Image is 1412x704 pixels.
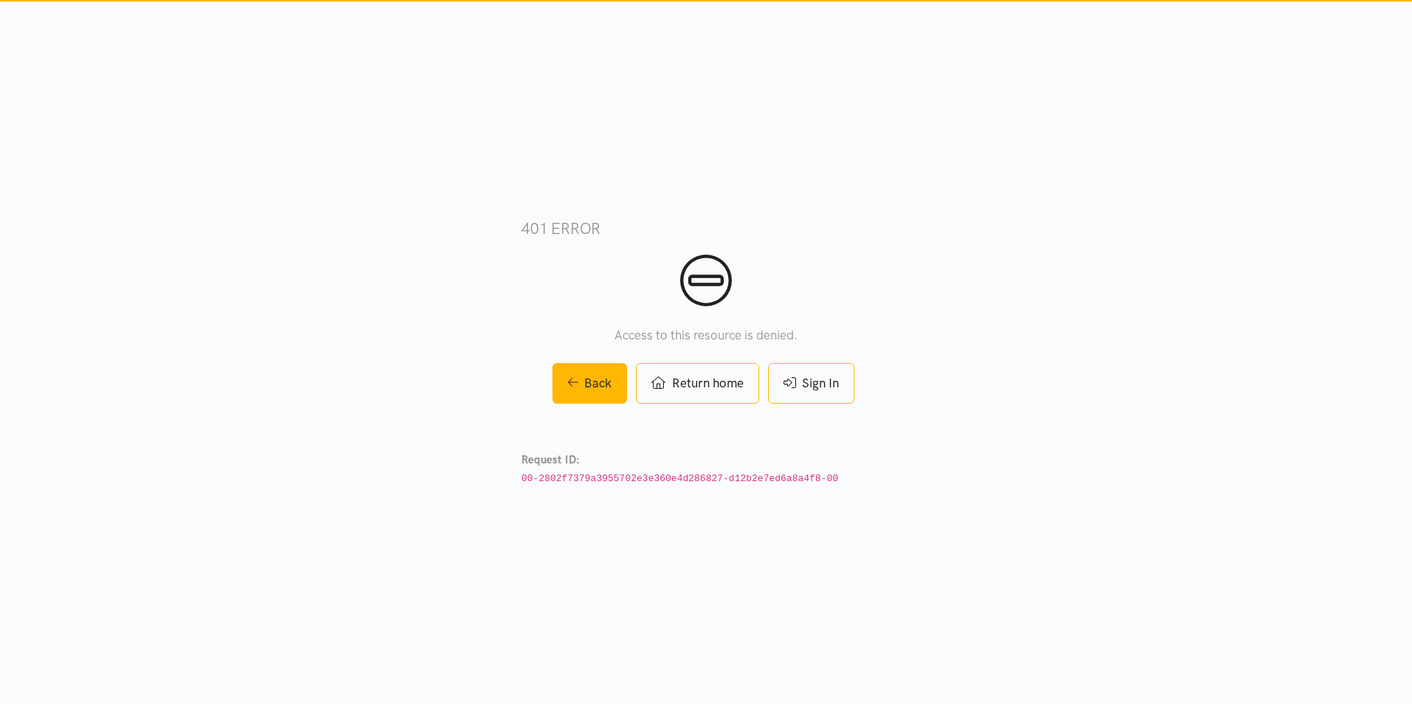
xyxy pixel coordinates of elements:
[636,363,758,404] a: Return home
[521,325,891,345] p: Access to this resource is denied.
[552,363,628,404] a: Back
[768,363,854,404] a: Sign In
[521,473,838,484] code: 00-2802f7379a3955702e3e360e4d286827-d12b2e7ed6a8a4f8-00
[521,453,580,466] strong: Request ID:
[521,218,891,239] h3: 401 error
